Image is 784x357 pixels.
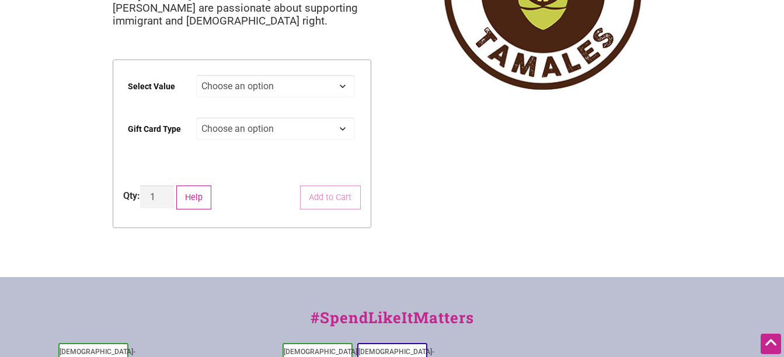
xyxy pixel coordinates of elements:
button: Add to Cart [300,185,361,209]
label: Select Value [128,73,175,100]
button: Help [176,185,212,209]
div: Scroll Back to Top [761,334,781,354]
input: Product quantity [140,185,174,208]
div: Qty: [123,189,140,203]
label: Gift Card Type [128,116,181,142]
